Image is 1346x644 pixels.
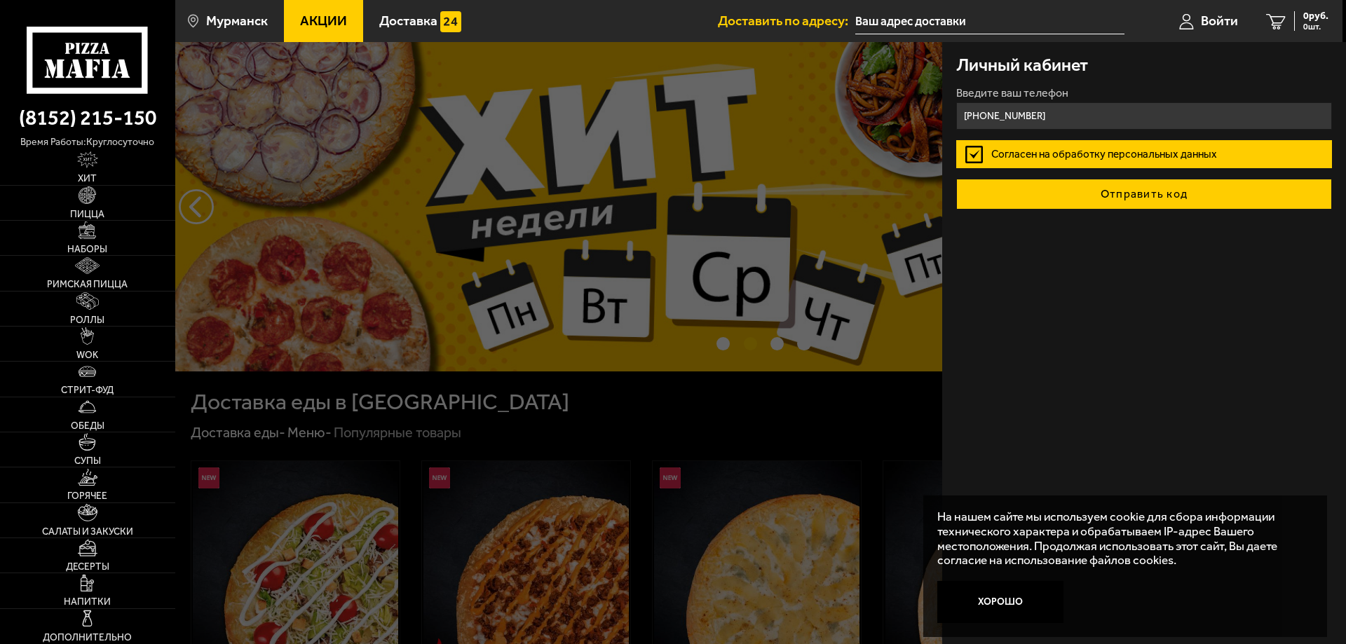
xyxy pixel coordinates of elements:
[70,315,104,325] span: Роллы
[379,14,437,27] span: Доставка
[1201,14,1238,27] span: Войти
[300,14,347,27] span: Акции
[956,179,1332,210] button: Отправить код
[937,581,1063,623] button: Хорошо
[956,140,1332,168] label: Согласен на обработку персональных данных
[47,280,128,289] span: Римская пицца
[70,210,104,219] span: Пицца
[43,633,132,643] span: Дополнительно
[937,509,1305,568] p: На нашем сайте мы используем cookie для сбора информации технического характера и обрабатываем IP...
[67,491,107,501] span: Горячее
[74,456,101,466] span: Супы
[956,56,1088,74] h3: Личный кабинет
[76,350,98,360] span: WOK
[855,8,1124,34] input: Ваш адрес доставки
[1303,11,1328,21] span: 0 руб.
[78,174,97,184] span: Хит
[61,385,114,395] span: Стрит-фуд
[64,597,111,607] span: Напитки
[66,562,109,572] span: Десерты
[42,527,133,537] span: Салаты и закуски
[71,421,104,431] span: Обеды
[718,14,855,27] span: Доставить по адресу:
[206,14,268,27] span: Мурманск
[67,245,107,254] span: Наборы
[1303,22,1328,31] span: 0 шт.
[956,88,1332,99] label: Введите ваш телефон
[440,11,461,32] img: 15daf4d41897b9f0e9f617042186c801.svg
